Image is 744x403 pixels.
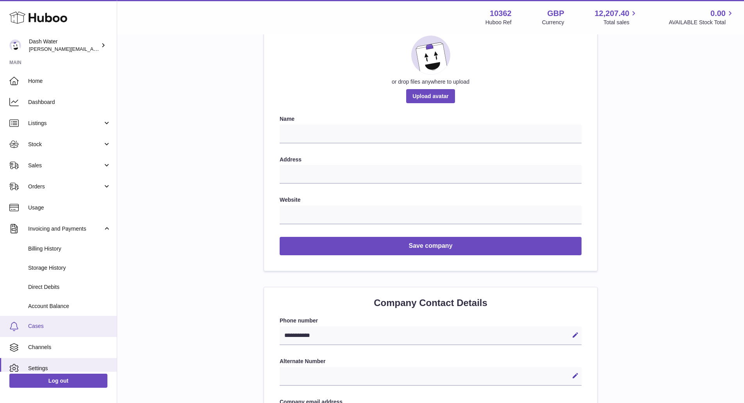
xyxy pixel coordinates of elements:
[9,39,21,51] img: james@dash-water.com
[28,183,103,190] span: Orders
[28,225,103,233] span: Invoicing and Payments
[411,36,450,75] img: placeholder_image.svg
[29,38,99,53] div: Dash Water
[28,77,111,85] span: Home
[28,322,111,330] span: Cases
[406,89,455,103] span: Upload avatar
[280,297,582,309] h2: Company Contact Details
[542,19,564,26] div: Currency
[9,374,107,388] a: Log out
[28,245,111,253] span: Billing History
[280,237,582,255] button: Save company
[280,115,582,123] label: Name
[280,78,582,86] div: or drop files anywhere to upload
[28,204,111,211] span: Usage
[594,8,638,26] a: 12,207.40 Total sales
[547,8,564,19] strong: GBP
[710,8,726,19] span: 0.00
[669,19,735,26] span: AVAILABLE Stock Total
[280,156,582,163] label: Address
[603,19,638,26] span: Total sales
[490,8,512,19] strong: 10362
[594,8,629,19] span: 12,207.40
[28,303,111,310] span: Account Balance
[28,120,103,127] span: Listings
[29,46,157,52] span: [PERSON_NAME][EMAIL_ADDRESS][DOMAIN_NAME]
[28,264,111,272] span: Storage History
[485,19,512,26] div: Huboo Ref
[280,317,582,324] label: Phone number
[280,196,582,204] label: Website
[28,99,111,106] span: Dashboard
[28,365,111,372] span: Settings
[669,8,735,26] a: 0.00 AVAILABLE Stock Total
[280,358,582,365] label: Alternate Number
[28,162,103,169] span: Sales
[28,283,111,291] span: Direct Debits
[28,344,111,351] span: Channels
[28,141,103,148] span: Stock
